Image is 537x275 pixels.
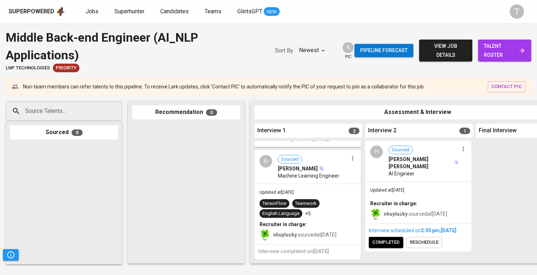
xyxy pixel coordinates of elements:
span: [DATE] [441,228,456,233]
span: [DATE] [313,136,329,142]
div: HSourced[PERSON_NAME] [PERSON_NAME]AI EngineerUpdated at[DATE]Recruiter in charge:nhuylucky sourc... [365,141,472,252]
b: nhuylucky [273,232,297,238]
span: Sourced [278,156,302,163]
span: Superhunter [114,8,144,15]
span: 0 [206,109,217,116]
span: view job details [425,42,467,59]
button: Pipeline forecast [354,44,413,57]
div: Recommendation [132,105,240,119]
div: TensorFlow [262,200,286,207]
div: H [370,146,383,158]
span: NEW [264,8,280,15]
span: Sourced [389,147,412,153]
button: Open [118,110,120,112]
span: 2:30 PM [421,228,440,233]
span: [DATE] [313,248,329,254]
div: T [510,4,524,19]
div: New Job received from Demand Team [53,64,79,72]
span: Interview 2 [368,127,396,135]
div: pic [342,41,354,60]
a: Teams [205,7,223,16]
img: f9493b8c-82b8-4f41-8722-f5d69bb1b761.jpg [260,229,270,240]
div: Middle Back-end Engineer (AI_NLP Applications) [6,29,261,64]
span: sourced at [DATE] [384,211,447,217]
div: Superpowered [9,8,54,16]
button: Pipeline Triggers [3,249,19,261]
b: Recruiter in charge: [260,221,307,227]
span: Updated at [DATE] [260,190,294,195]
span: GlintsGPT [237,8,262,15]
span: Teams [205,8,221,15]
h6: Interview completed on [258,248,357,256]
span: Final Interview [479,127,517,135]
span: 2 [349,128,359,134]
a: Candidates [160,7,190,16]
p: Non-team members can refer talents to this pipeline. To receive Lark updates, click 'Contact PIC'... [23,83,425,90]
div: K [342,41,354,54]
div: Newest [299,44,327,57]
b: Recruiter in charge: [370,201,417,206]
div: ĐSourced[PERSON_NAME]Machine Learning EngineerUpdated at[DATE]TensorFlowTeamworkEnglish Language+... [254,150,361,259]
button: reschedule [406,237,442,248]
span: AI Engineer [389,170,414,177]
span: Interview 1 [257,127,286,135]
div: Đ [260,155,272,168]
span: Candidates [160,8,189,15]
div: Sourced [10,125,118,139]
button: view job details [419,40,472,61]
span: 0 [72,129,83,136]
span: [PERSON_NAME] [PERSON_NAME] [389,156,453,170]
a: Jobs [86,7,100,16]
p: Sort By [275,46,293,55]
span: contact pic [491,83,522,91]
img: app logo [56,6,65,17]
span: completed [372,238,400,247]
span: Machine Learning Engineer [278,172,339,179]
p: Newest [299,46,319,55]
span: [PERSON_NAME] [278,165,318,172]
a: GlintsGPT NEW [237,7,280,16]
span: talent roster [484,42,525,59]
span: reschedule [410,238,439,247]
img: magic_wand.svg [454,160,459,165]
a: Superhunter [114,7,146,16]
span: 1 [459,128,470,134]
button: contact pic [488,81,525,92]
b: nhuylucky [384,211,408,217]
span: Pipeline forecast [360,46,408,55]
p: +5 [305,210,311,217]
span: sourced at [DATE] [273,232,336,238]
button: completed [369,237,403,248]
span: Updated at [DATE] [370,188,404,193]
img: f9493b8c-82b8-4f41-8722-f5d69bb1b761.jpg [370,208,381,219]
span: Jobs [86,8,98,15]
span: Priority [53,65,79,72]
div: Interview scheduled on , [369,227,468,234]
div: Teamwork [295,200,317,207]
a: talent roster [478,40,531,61]
span: LNP Technologies [6,65,50,72]
div: English Language [262,210,299,217]
img: magic_wand.svg [318,166,324,171]
a: Superpoweredapp logo [9,6,65,17]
